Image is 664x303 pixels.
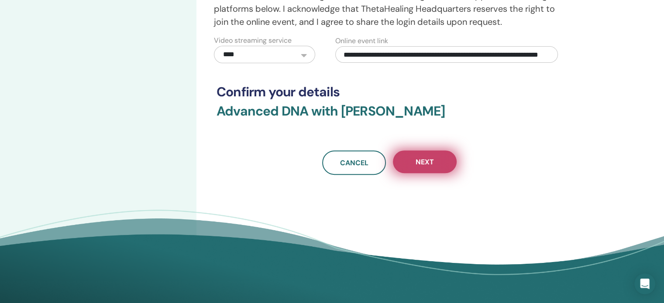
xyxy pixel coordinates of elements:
[393,150,457,173] button: Next
[214,35,292,46] label: Video streaming service
[335,36,388,46] label: Online event link
[217,84,562,100] h3: Confirm your details
[340,158,368,167] span: Cancel
[634,273,655,294] div: Open Intercom Messenger
[322,150,386,175] a: Cancel
[416,157,434,167] span: Next
[217,103,562,129] h3: Advanced DNA with [PERSON_NAME]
